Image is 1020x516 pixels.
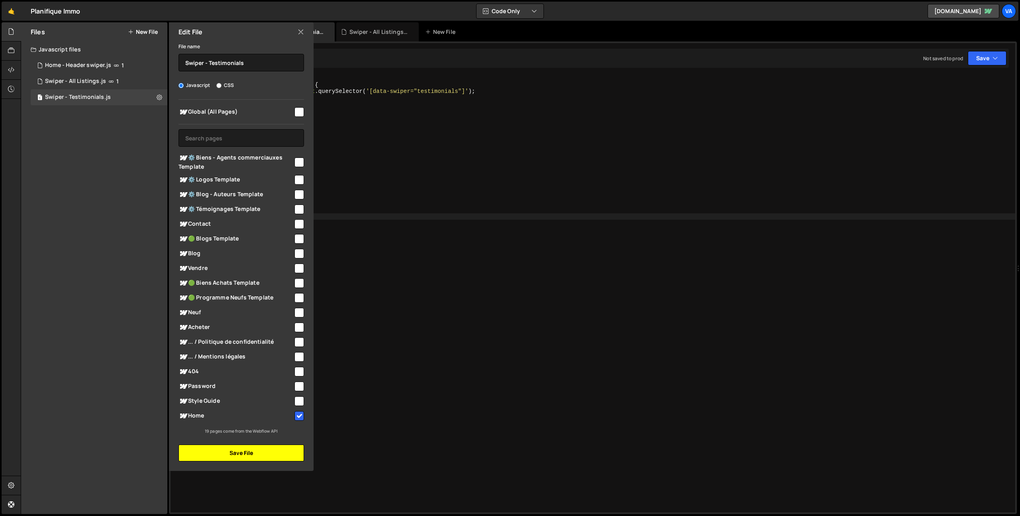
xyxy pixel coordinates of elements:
span: ⚙️ Biens - Agents commerciauxes Template [178,153,293,171]
span: Style Guide [178,396,293,406]
span: Global (All Pages) [178,107,293,117]
div: Swiper - Testimonials.js [45,94,111,101]
span: ... / Politique de confidentialité [178,337,293,347]
span: ... / Mentions légales [178,352,293,362]
span: 1 [116,78,119,85]
h2: Edit File [178,28,202,36]
div: Home - Header swiper.js [45,62,111,69]
input: Search pages [178,129,304,147]
a: Va [1002,4,1016,18]
div: Swiper - All Listings.js [45,78,106,85]
span: Home [178,411,293,421]
input: Name [178,54,304,71]
div: 17081/47148.js [31,89,167,105]
h2: Files [31,28,45,36]
span: Vendre [178,264,293,273]
input: Javascript [178,83,184,88]
label: Javascript [178,81,210,89]
input: CSS [216,83,222,88]
span: Neuf [178,308,293,317]
span: 🟢 Blogs Template [178,234,293,244]
span: Contact [178,219,293,229]
div: New File [425,28,459,36]
button: Save [968,51,1006,65]
span: 1 [122,62,124,69]
label: CSS [216,81,234,89]
a: 🤙 [2,2,21,21]
span: 🟢 Programme Neufs Template [178,293,293,303]
span: Acheter [178,323,293,332]
span: 1 [37,95,42,101]
span: Blog [178,249,293,258]
span: ⚙️ Logos Template [178,175,293,185]
div: Javascript files [21,41,167,57]
div: 17081/47033.js [31,57,167,73]
span: 404 [178,367,293,376]
span: 🟢 Biens Achats Template [178,278,293,288]
label: File name [178,43,200,51]
button: Code Only [477,4,543,18]
button: New File [128,29,158,35]
div: 17081/47094.js [31,73,167,89]
span: Password [178,382,293,391]
span: ⚙️ Blog - Auteurs Template [178,190,293,199]
span: ⚙️ Témoignages Template [178,205,293,214]
small: 19 pages come from the Webflow API [205,428,278,434]
div: Planifique Immo [31,6,80,16]
div: Not saved to prod [923,55,963,62]
button: Save File [178,445,304,461]
a: [DOMAIN_NAME] [928,4,999,18]
div: Swiper - All Listings.js [349,28,409,36]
